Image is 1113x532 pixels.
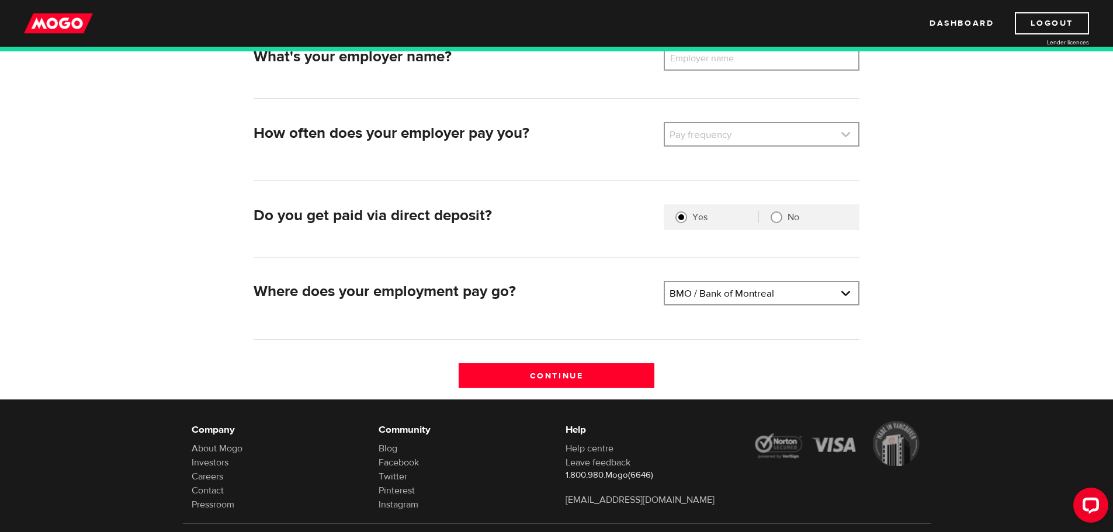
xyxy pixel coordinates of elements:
a: Leave feedback [566,457,630,468]
img: legal-icons-92a2ffecb4d32d839781d1b4e4802d7b.png [753,421,922,467]
h2: Where does your employment pay go? [254,283,654,301]
a: Pinterest [379,485,415,496]
a: Careers [192,471,223,482]
input: No [771,211,782,223]
a: Twitter [379,471,407,482]
h2: How often does your employer pay you? [254,124,654,142]
h6: Help [566,423,735,437]
a: Blog [379,443,397,454]
a: [EMAIL_ADDRESS][DOMAIN_NAME] [566,494,715,506]
input: Continue [459,363,654,388]
a: Logout [1015,12,1089,34]
a: Lender licences [1001,38,1089,47]
label: No [788,211,848,223]
label: Employer name [664,46,758,71]
a: Contact [192,485,224,496]
h2: What's your employer name? [254,48,654,66]
h6: Company [192,423,361,437]
input: Yes [675,211,687,223]
img: mogo_logo-11ee424be714fa7cbb0f0f49df9e16ec.png [24,12,93,34]
p: 1.800.980.Mogo(6646) [566,470,735,481]
a: Facebook [379,457,419,468]
h6: Community [379,423,548,437]
a: About Mogo [192,443,242,454]
a: Pressroom [192,499,234,510]
label: Yes [692,211,758,223]
a: Help centre [566,443,613,454]
iframe: LiveChat chat widget [1064,483,1113,532]
a: Investors [192,457,228,468]
h2: Do you get paid via direct deposit? [254,207,654,225]
a: Dashboard [930,12,994,34]
a: Instagram [379,499,418,510]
